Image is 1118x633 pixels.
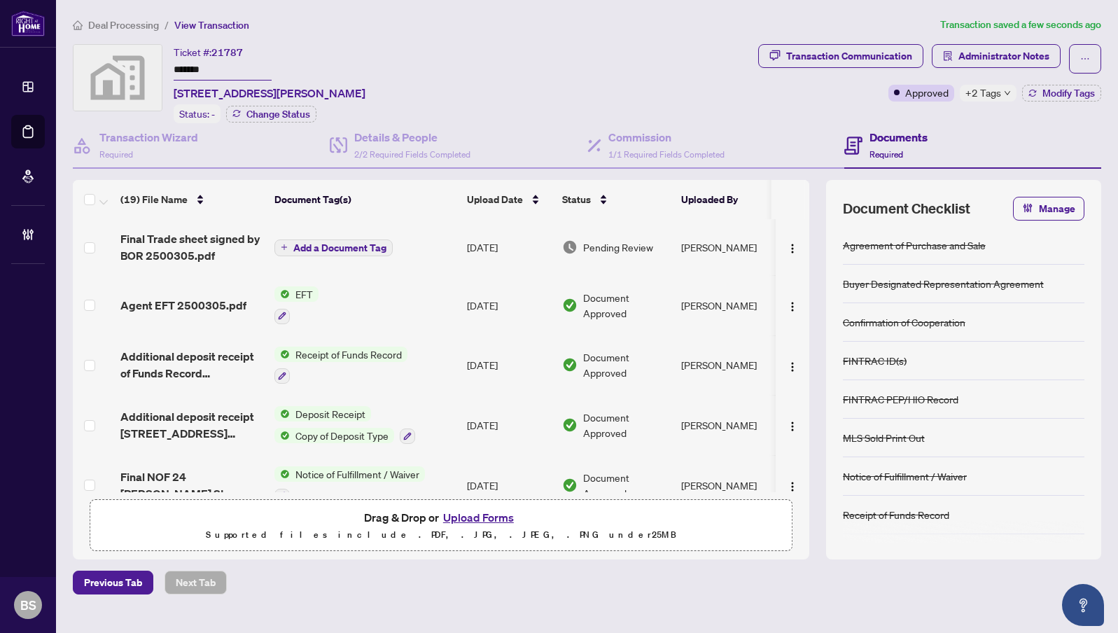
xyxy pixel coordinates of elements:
[290,286,319,302] span: EFT
[461,335,557,396] td: [DATE]
[676,275,781,335] td: [PERSON_NAME]
[274,286,319,324] button: Status IconEFT
[869,129,928,146] h4: Documents
[120,297,246,314] span: Agent EFT 2500305.pdf
[676,395,781,455] td: [PERSON_NAME]
[940,17,1101,33] article: Transaction saved a few seconds ago
[461,219,557,275] td: [DATE]
[608,149,725,160] span: 1/1 Required Fields Completed
[226,106,316,123] button: Change Status
[1022,85,1101,102] button: Modify Tags
[843,468,967,484] div: Notice of Fulfillment / Waiver
[211,46,243,59] span: 21787
[274,428,290,443] img: Status Icon
[461,275,557,335] td: [DATE]
[843,276,1044,291] div: Buyer Designated Representation Agreement
[120,408,263,442] span: Additional deposit receipt [STREET_ADDRESS][PERSON_NAME] from KW- [PERSON_NAME].pdf
[676,180,781,219] th: Uploaded By
[88,19,159,32] span: Deal Processing
[843,430,925,445] div: MLS Sold Print Out
[781,354,804,376] button: Logo
[120,468,263,502] span: Final NOF 24 [PERSON_NAME] St Elmvale Springwater 1.pdf
[786,45,912,67] div: Transaction Communication
[11,11,45,36] img: logo
[120,192,188,207] span: (19) File Name
[174,19,249,32] span: View Transaction
[781,414,804,436] button: Logo
[269,180,461,219] th: Document Tag(s)
[583,349,670,380] span: Document Approved
[1062,584,1104,626] button: Open asap
[174,85,365,102] span: [STREET_ADDRESS][PERSON_NAME]
[246,109,310,119] span: Change Status
[73,20,83,30] span: home
[869,149,903,160] span: Required
[843,353,907,368] div: FINTRAC ID(s)
[120,348,263,382] span: Additional deposit receipt of Funds Record [STREET_ADDRESS][PERSON_NAME]pdf
[787,421,798,432] img: Logo
[274,466,425,504] button: Status IconNotice of Fulfillment / Waiver
[290,347,407,362] span: Receipt of Funds Record
[364,508,518,527] span: Drag & Drop or
[676,219,781,275] td: [PERSON_NAME]
[787,243,798,254] img: Logo
[843,314,965,330] div: Confirmation of Cooperation
[1013,197,1084,221] button: Manage
[781,236,804,258] button: Logo
[676,335,781,396] td: [PERSON_NAME]
[843,237,986,253] div: Agreement of Purchase and Sale
[99,527,783,543] p: Supported files include .PDF, .JPG, .JPEG, .PNG under 25 MB
[932,44,1061,68] button: Administrator Notes
[274,347,290,362] img: Status Icon
[583,470,670,501] span: Document Approved
[1004,90,1011,97] span: down
[965,85,1001,101] span: +2 Tags
[557,180,676,219] th: Status
[467,192,523,207] span: Upload Date
[781,474,804,496] button: Logo
[787,481,798,492] img: Logo
[676,455,781,515] td: [PERSON_NAME]
[1042,88,1095,98] span: Modify Tags
[99,129,198,146] h4: Transaction Wizard
[958,45,1049,67] span: Administrator Notes
[787,301,798,312] img: Logo
[90,500,792,552] span: Drag & Drop orUpload FormsSupported files include .PDF, .JPG, .JPEG, .PNG under25MB
[562,192,591,207] span: Status
[562,239,578,255] img: Document Status
[583,290,670,321] span: Document Approved
[608,129,725,146] h4: Commission
[461,180,557,219] th: Upload Date
[758,44,923,68] button: Transaction Communication
[562,298,578,313] img: Document Status
[439,508,518,527] button: Upload Forms
[211,108,215,120] span: -
[562,478,578,493] img: Document Status
[1080,54,1090,64] span: ellipsis
[165,17,169,33] li: /
[290,466,425,482] span: Notice of Fulfillment / Waiver
[562,417,578,433] img: Document Status
[274,466,290,482] img: Status Icon
[293,243,386,253] span: Add a Document Tag
[290,428,394,443] span: Copy of Deposit Type
[290,406,371,422] span: Deposit Receipt
[274,347,407,384] button: Status IconReceipt of Funds Record
[99,149,133,160] span: Required
[120,230,263,264] span: Final Trade sheet signed by BOR 2500305.pdf
[943,51,953,61] span: solution
[274,406,415,444] button: Status IconDeposit ReceiptStatus IconCopy of Deposit Type
[905,85,949,100] span: Approved
[174,104,221,123] div: Status:
[165,571,227,594] button: Next Tab
[274,286,290,302] img: Status Icon
[583,239,653,255] span: Pending Review
[354,129,470,146] h4: Details & People
[843,507,949,522] div: Receipt of Funds Record
[84,571,142,594] span: Previous Tab
[74,45,162,111] img: svg%3e
[174,44,243,60] div: Ticket #:
[73,571,153,594] button: Previous Tab
[583,410,670,440] span: Document Approved
[787,361,798,373] img: Logo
